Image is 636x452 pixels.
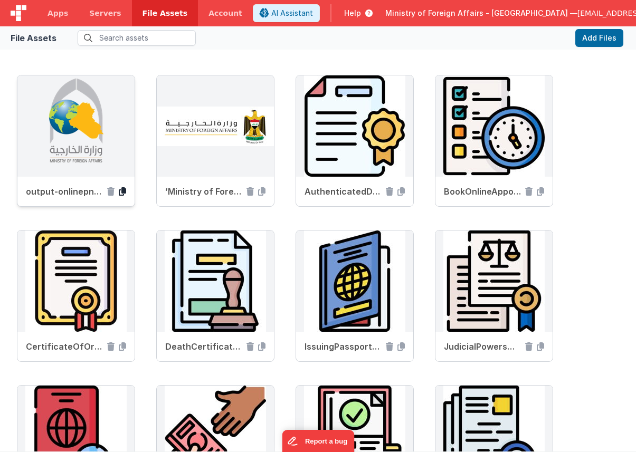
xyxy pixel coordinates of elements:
span: Servers [89,8,121,18]
button: Add Files [575,29,623,47]
span: IssuingPassports.jpg [305,340,382,353]
span: DeathCertificate.jpg [165,340,242,353]
span: output-onlinepngtools (6).png [26,185,103,198]
iframe: Marker.io feedback button [282,430,354,452]
div: File Assets [11,32,56,44]
span: Apps [48,8,68,18]
span: ’Ministry of Foreign Affairs.jpeg [165,185,242,198]
span: BookOnlineAppointments.jpg [444,185,521,198]
span: AuthenticatedDocuments.jpg [305,185,382,198]
span: AI Assistant [271,8,313,18]
span: Help [344,8,361,18]
span: CertificateOfOrigin.jpg [26,340,103,353]
button: AI Assistant [253,4,320,22]
span: Ministry of Foreign Affairs - [GEOGRAPHIC_DATA] — [385,8,577,18]
input: Search assets [78,30,196,46]
span: JudicialPowersOfAttorney.jpg [444,340,521,353]
span: File Assets [143,8,188,18]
